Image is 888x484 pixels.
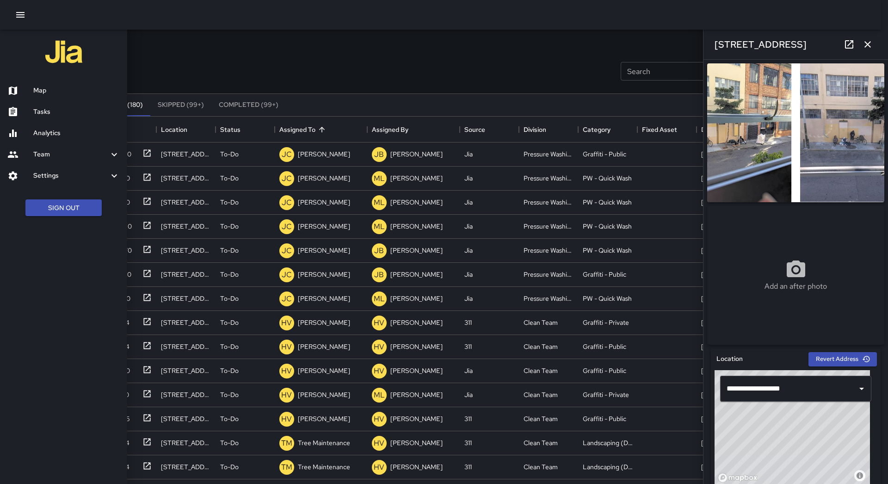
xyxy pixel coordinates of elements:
img: jia-logo [45,33,82,70]
h6: Settings [33,171,109,181]
h6: Map [33,86,120,96]
h6: Tasks [33,107,120,117]
h6: Team [33,149,109,160]
h6: Analytics [33,128,120,138]
button: Sign Out [25,199,102,217]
